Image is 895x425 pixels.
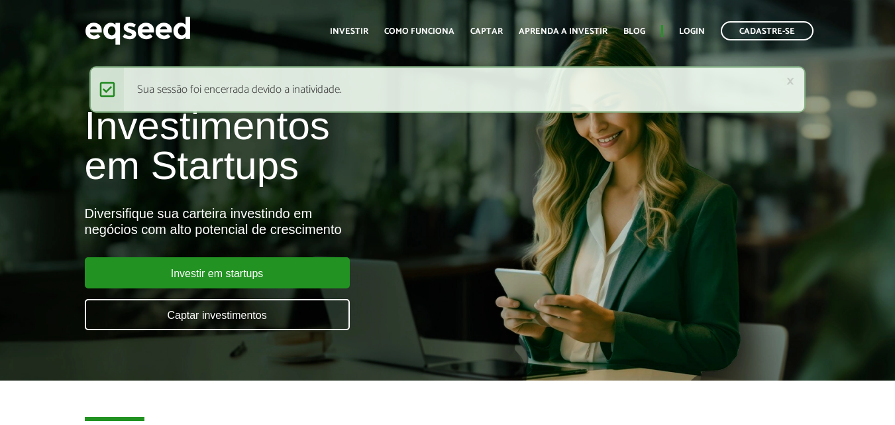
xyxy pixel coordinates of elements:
a: Investir [330,27,368,36]
a: Blog [623,27,645,36]
img: EqSeed [85,13,191,48]
div: Sua sessão foi encerrada devido a inatividade. [89,66,806,113]
a: Como funciona [384,27,454,36]
a: Captar investimentos [85,299,350,330]
h1: Investimentos em Startups [85,106,513,186]
a: Investir em startups [85,257,350,288]
a: Login [679,27,705,36]
a: × [786,74,794,88]
a: Captar [470,27,503,36]
a: Cadastre-se [721,21,814,40]
a: Aprenda a investir [519,27,607,36]
div: Diversifique sua carteira investindo em negócios com alto potencial de crescimento [85,206,513,237]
